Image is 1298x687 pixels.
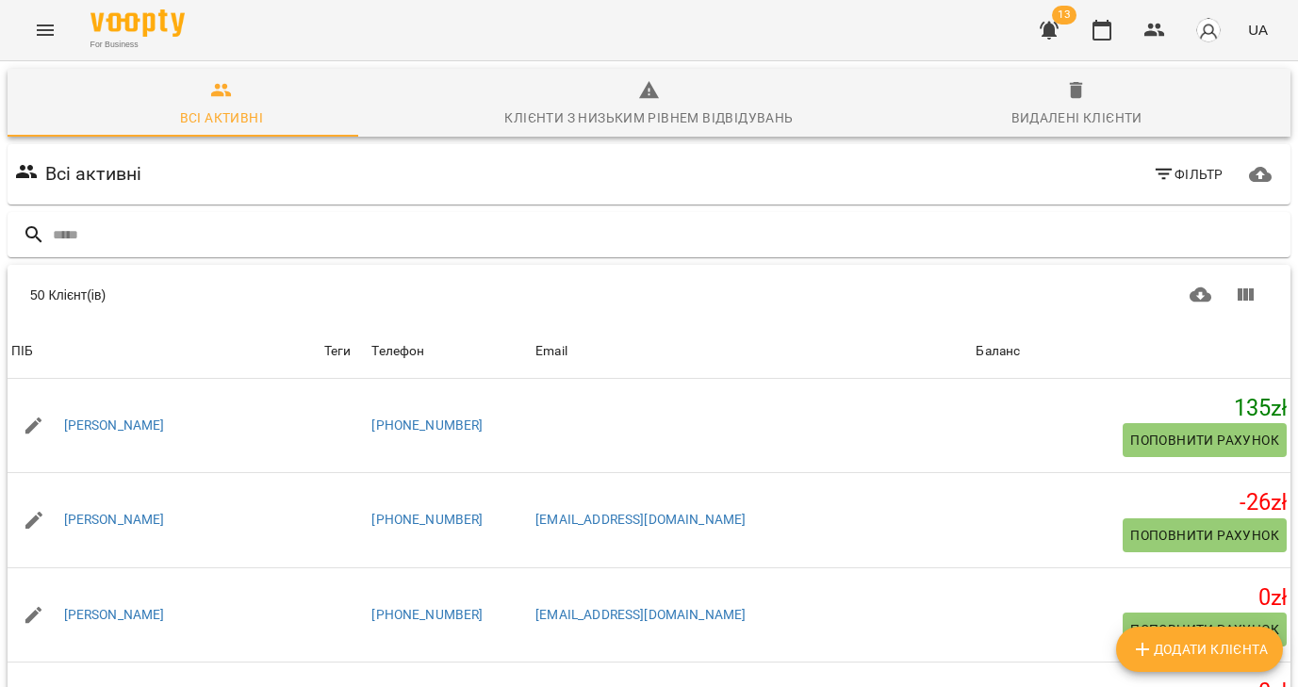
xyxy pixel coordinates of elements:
[180,106,263,129] div: Всі активні
[8,265,1290,325] div: Table Toolbar
[371,607,483,622] a: [PHONE_NUMBER]
[371,417,483,433] a: [PHONE_NUMBER]
[64,606,165,625] a: [PERSON_NAME]
[1153,163,1224,186] span: Фільтр
[1052,6,1076,25] span: 13
[1116,627,1283,672] button: Додати клієнта
[1145,157,1231,191] button: Фільтр
[976,583,1287,613] h5: 0 zł
[1130,524,1279,547] span: Поповнити рахунок
[64,417,165,435] a: [PERSON_NAME]
[1223,272,1268,318] button: Показати колонки
[535,340,567,363] div: Email
[1011,106,1142,129] div: Видалені клієнти
[1178,272,1224,318] button: Завантажити CSV
[11,340,33,363] div: Sort
[371,340,424,363] div: Sort
[90,9,185,37] img: Voopty Logo
[1130,429,1279,451] span: Поповнити рахунок
[976,340,1020,363] div: Баланс
[535,512,746,527] a: [EMAIL_ADDRESS][DOMAIN_NAME]
[976,340,1287,363] span: Баланс
[45,159,142,188] h6: Всі активні
[535,607,746,622] a: [EMAIL_ADDRESS][DOMAIN_NAME]
[976,340,1020,363] div: Sort
[1123,518,1287,552] button: Поповнити рахунок
[504,106,793,129] div: Клієнти з низьким рівнем відвідувань
[976,488,1287,517] h5: -26 zł
[535,340,968,363] span: Email
[371,512,483,527] a: [PHONE_NUMBER]
[11,340,33,363] div: ПІБ
[11,340,317,363] span: ПІБ
[1240,12,1275,47] button: UA
[371,340,528,363] span: Телефон
[1131,638,1268,661] span: Додати клієнта
[324,340,364,363] div: Теги
[64,511,165,530] a: [PERSON_NAME]
[1248,20,1268,40] span: UA
[1123,423,1287,457] button: Поповнити рахунок
[1130,618,1279,641] span: Поповнити рахунок
[535,340,567,363] div: Sort
[371,340,424,363] div: Телефон
[90,39,185,51] span: For Business
[1123,613,1287,646] button: Поповнити рахунок
[30,286,642,304] div: 50 Клієнт(ів)
[976,394,1287,423] h5: 135 zł
[23,8,68,53] button: Menu
[1195,17,1222,43] img: avatar_s.png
